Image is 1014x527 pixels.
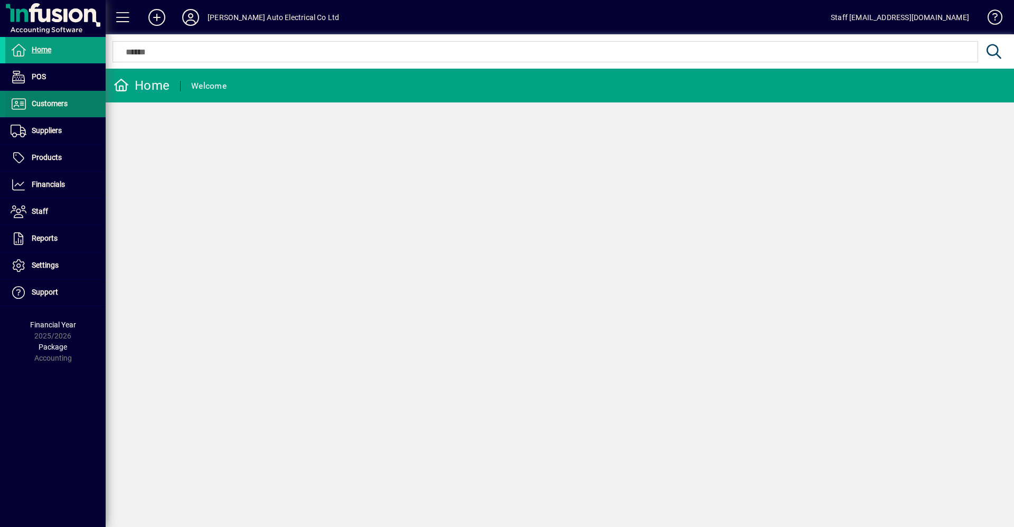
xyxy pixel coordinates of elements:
div: [PERSON_NAME] Auto Electrical Co Ltd [208,9,339,26]
div: Welcome [191,78,227,95]
a: Reports [5,225,106,252]
a: POS [5,64,106,90]
span: Support [32,288,58,296]
span: Financials [32,180,65,189]
button: Profile [174,8,208,27]
a: Products [5,145,106,171]
span: Customers [32,99,68,108]
span: Products [32,153,62,162]
a: Knowledge Base [980,2,1001,36]
a: Settings [5,252,106,279]
a: Staff [5,199,106,225]
a: Suppliers [5,118,106,144]
span: POS [32,72,46,81]
span: Reports [32,234,58,242]
a: Financials [5,172,106,198]
span: Financial Year [30,321,76,329]
div: Staff [EMAIL_ADDRESS][DOMAIN_NAME] [831,9,969,26]
a: Customers [5,91,106,117]
button: Add [140,8,174,27]
a: Support [5,279,106,306]
span: Settings [32,261,59,269]
span: Package [39,343,67,351]
div: Home [114,77,170,94]
span: Suppliers [32,126,62,135]
span: Home [32,45,51,54]
span: Staff [32,207,48,215]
